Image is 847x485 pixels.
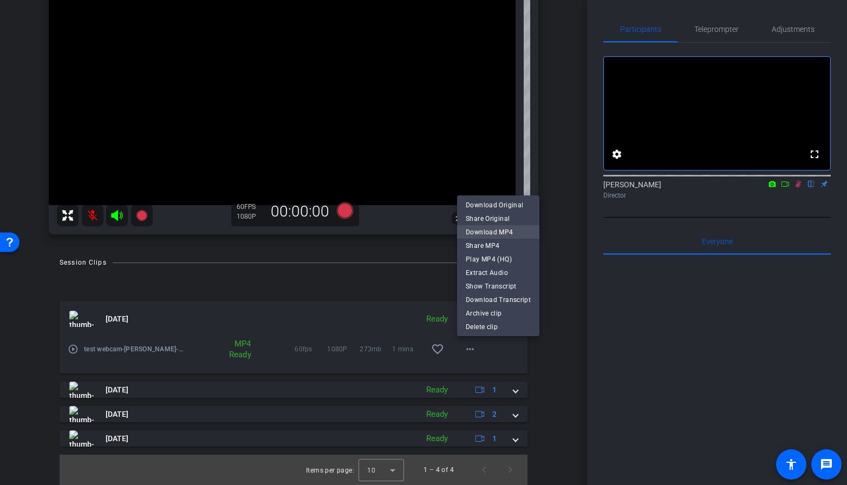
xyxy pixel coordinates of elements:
span: Download MP4 [466,226,531,239]
span: Archive clip [466,307,531,320]
span: Download Original [466,199,531,212]
span: Delete clip [466,320,531,333]
span: Share Original [466,212,531,225]
span: Download Transcript [466,293,531,306]
span: Show Transcript [466,280,531,293]
span: Play MP4 (HQ) [466,253,531,266]
span: Share MP4 [466,239,531,252]
span: Extract Audio [466,266,531,279]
